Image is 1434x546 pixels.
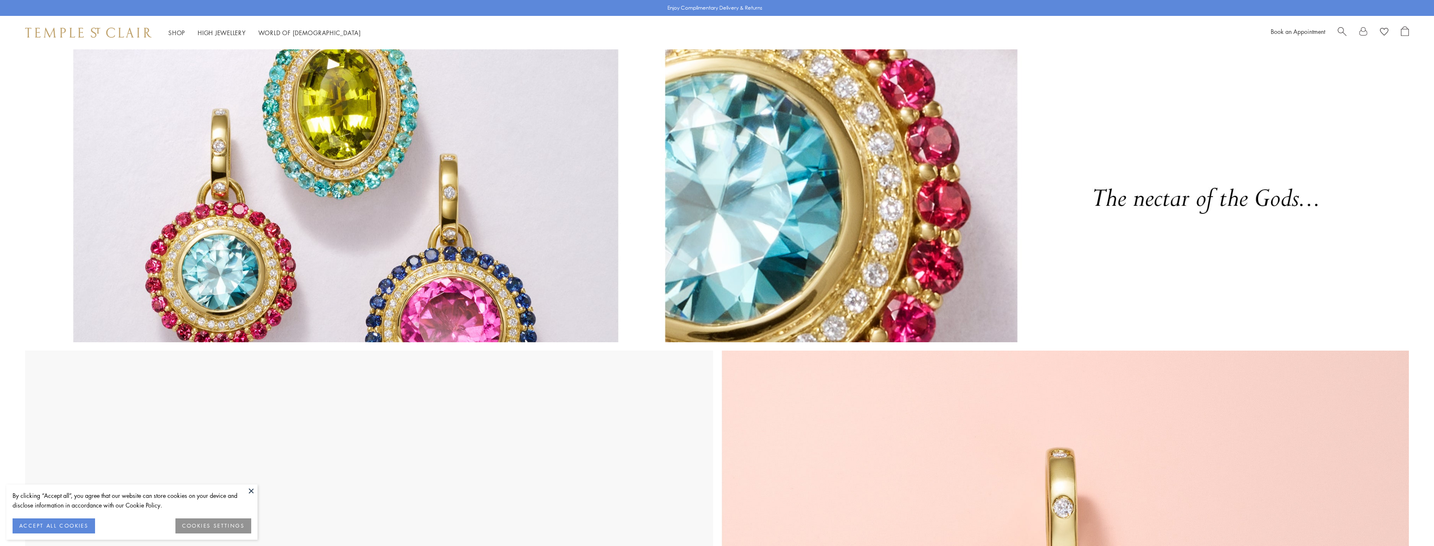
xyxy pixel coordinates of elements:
a: Search [1338,26,1346,39]
a: View Wishlist [1380,26,1388,39]
a: High JewelleryHigh Jewellery [198,28,246,37]
a: World of [DEMOGRAPHIC_DATA]World of [DEMOGRAPHIC_DATA] [258,28,361,37]
a: Book an Appointment [1271,27,1325,36]
p: Enjoy Complimentary Delivery & Returns [667,4,762,12]
nav: Main navigation [168,28,361,38]
button: COOKIES SETTINGS [175,518,251,533]
img: Temple St. Clair [25,28,152,38]
button: ACCEPT ALL COOKIES [13,518,95,533]
a: ShopShop [168,28,185,37]
div: By clicking “Accept all”, you agree that our website can store cookies on your device and disclos... [13,491,251,510]
a: Open Shopping Bag [1401,26,1409,39]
